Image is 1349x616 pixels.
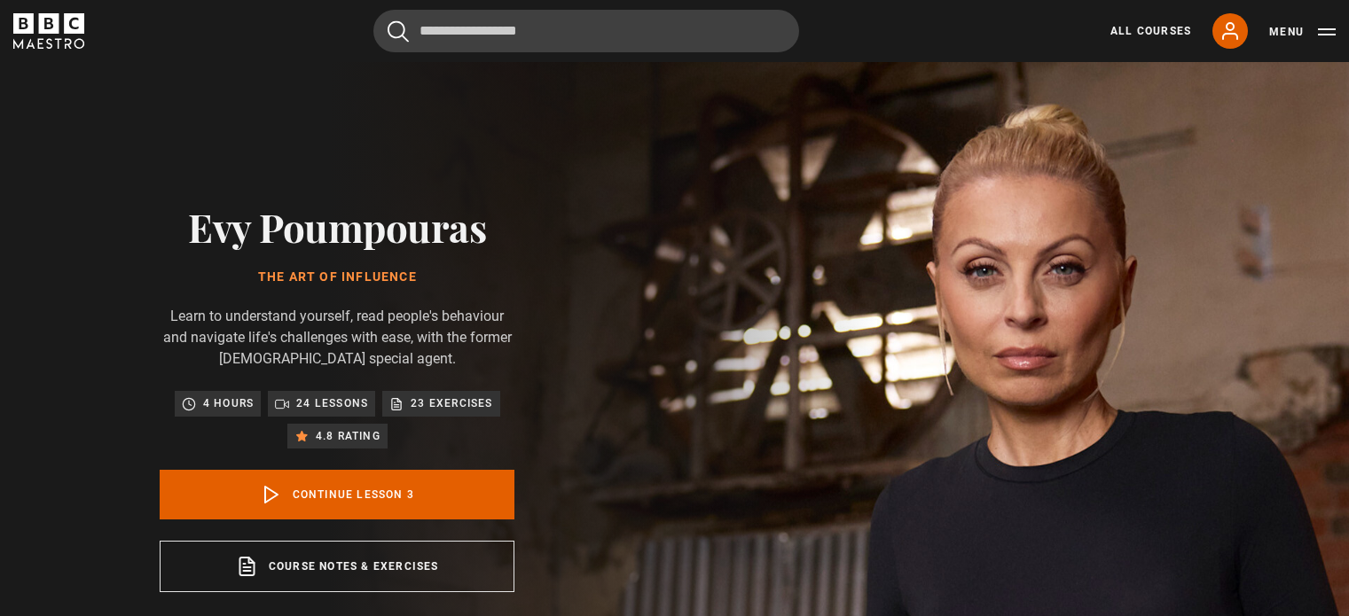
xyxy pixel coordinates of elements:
[296,394,368,412] p: 24 lessons
[373,10,799,52] input: Search
[1110,23,1191,39] a: All Courses
[160,306,514,370] p: Learn to understand yourself, read people's behaviour and navigate life's challenges with ease, w...
[203,394,254,412] p: 4 hours
[388,20,409,43] button: Submit the search query
[13,13,84,49] svg: BBC Maestro
[1269,23,1336,41] button: Toggle navigation
[160,470,514,519] a: Continue lesson 3
[160,270,514,285] h1: The Art of Influence
[160,541,514,592] a: Course notes & exercises
[316,427,380,445] p: 4.8 rating
[411,394,492,412] p: 23 exercises
[160,204,514,249] h2: Evy Poumpouras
